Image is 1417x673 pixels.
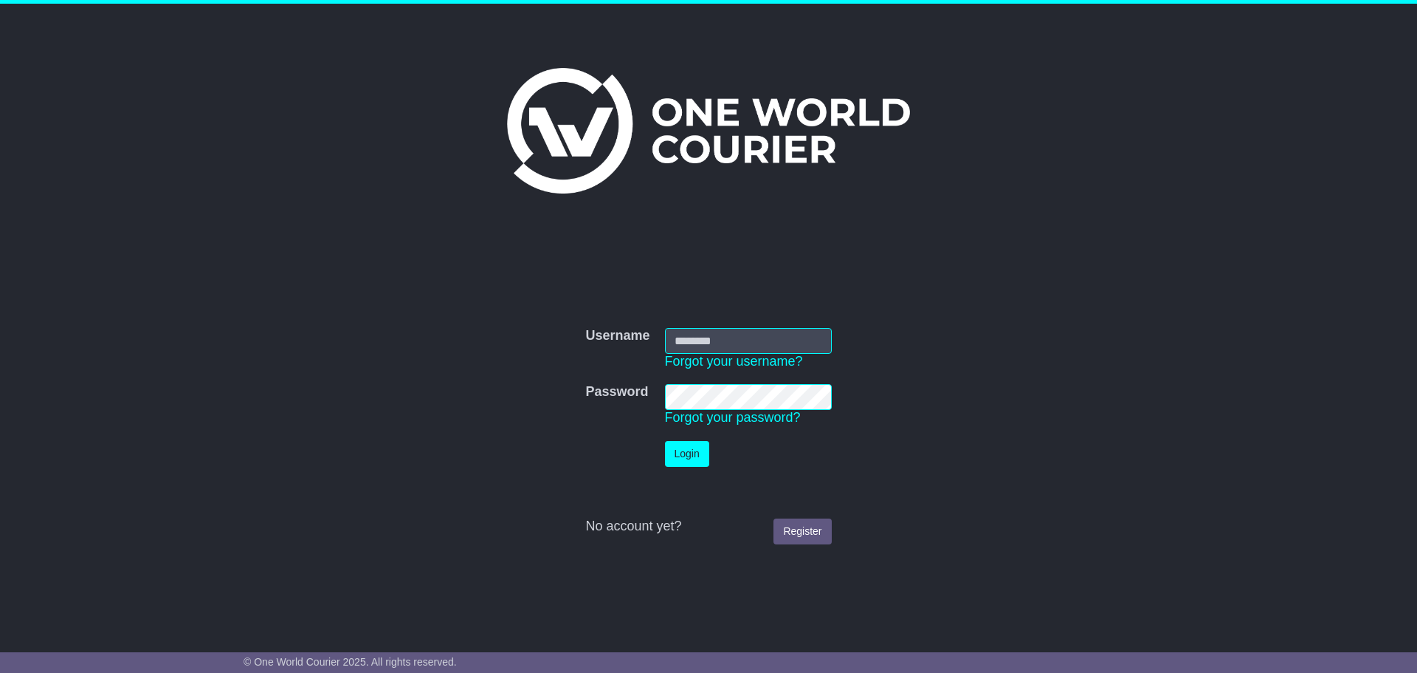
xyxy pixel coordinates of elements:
label: Username [585,328,649,344]
span: © One World Courier 2025. All rights reserved. [244,656,457,668]
img: One World [507,68,910,194]
div: No account yet? [585,519,831,535]
a: Forgot your password? [665,410,801,425]
button: Login [665,441,709,467]
a: Forgot your username? [665,354,803,369]
a: Register [773,519,831,544]
label: Password [585,384,648,400]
